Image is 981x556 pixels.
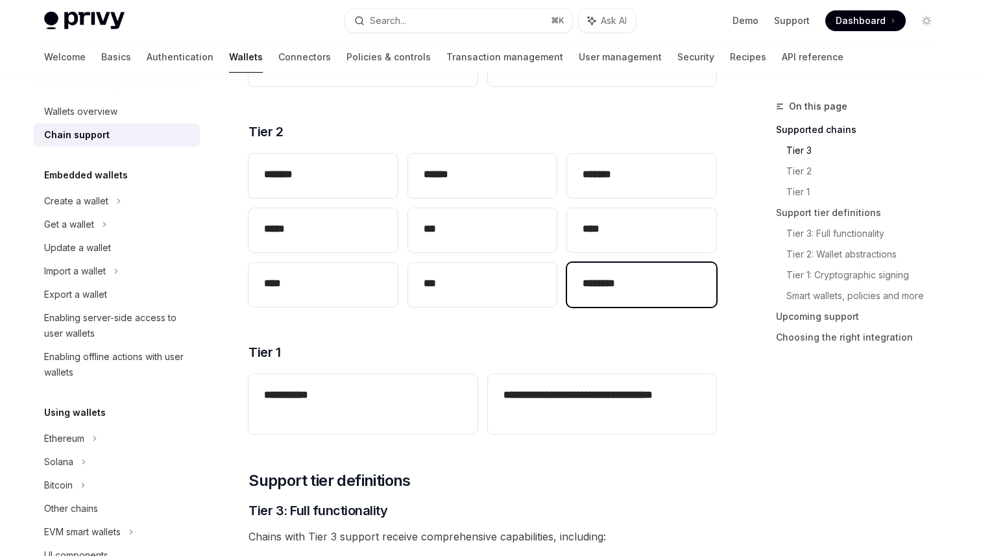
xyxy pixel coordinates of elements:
span: ⌘ K [551,16,564,26]
div: Update a wallet [44,240,111,256]
a: Authentication [147,42,213,73]
div: Chain support [44,127,110,143]
a: User management [579,42,662,73]
a: Enabling server-side access to user wallets [34,306,200,345]
a: Demo [733,14,758,27]
span: Dashboard [836,14,886,27]
div: Enabling offline actions with user wallets [44,349,192,380]
a: Other chains [34,497,200,520]
a: Security [677,42,714,73]
a: Connectors [278,42,331,73]
button: Search...⌘K [345,9,572,32]
a: Basics [101,42,131,73]
a: Chain support [34,123,200,147]
a: Choosing the right integration [776,327,947,348]
a: Wallets overview [34,100,200,123]
a: Upcoming support [776,306,947,327]
a: API reference [782,42,843,73]
div: Wallets overview [44,104,117,119]
div: Create a wallet [44,193,108,209]
a: Recipes [730,42,766,73]
h5: Embedded wallets [44,167,128,183]
a: Export a wallet [34,283,200,306]
div: Search... [370,13,406,29]
a: Tier 3 [786,140,947,161]
span: Tier 2 [248,123,283,141]
span: Tier 3: Full functionality [248,502,387,520]
a: Transaction management [446,42,563,73]
span: Chains with Tier 3 support receive comprehensive capabilities, including: [248,527,716,546]
a: Tier 2 [786,161,947,182]
div: Get a wallet [44,217,94,232]
a: Policies & controls [346,42,431,73]
a: Welcome [44,42,86,73]
a: Supported chains [776,119,947,140]
div: Other chains [44,501,98,516]
span: Tier 1 [248,343,280,361]
div: Solana [44,454,73,470]
a: Tier 1: Cryptographic signing [786,265,947,285]
a: Tier 2: Wallet abstractions [786,244,947,265]
h5: Using wallets [44,405,106,420]
a: Wallets [229,42,263,73]
a: Tier 1 [786,182,947,202]
span: Ask AI [601,14,627,27]
a: Support [774,14,810,27]
span: Support tier definitions [248,470,411,491]
button: Toggle dark mode [916,10,937,31]
div: Import a wallet [44,263,106,279]
a: Tier 3: Full functionality [786,223,947,244]
div: Ethereum [44,431,84,446]
div: EVM smart wallets [44,524,121,540]
div: Bitcoin [44,477,73,493]
a: Support tier definitions [776,202,947,223]
span: On this page [789,99,847,114]
a: Dashboard [825,10,906,31]
div: Export a wallet [44,287,107,302]
button: Ask AI [579,9,636,32]
img: light logo [44,12,125,30]
a: Smart wallets, policies and more [786,285,947,306]
a: Enabling offline actions with user wallets [34,345,200,384]
div: Enabling server-side access to user wallets [44,310,192,341]
a: Update a wallet [34,236,200,260]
